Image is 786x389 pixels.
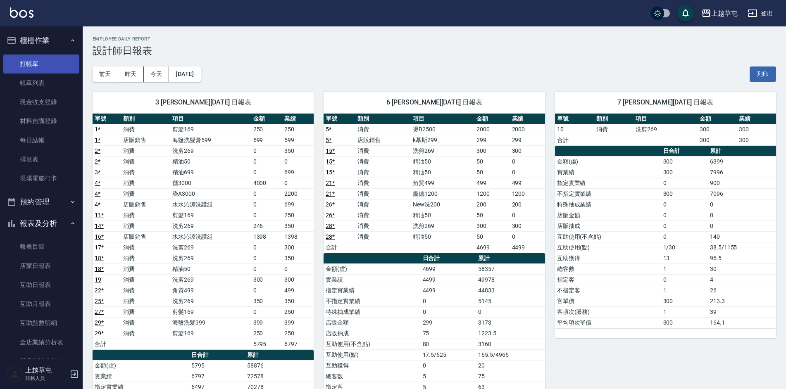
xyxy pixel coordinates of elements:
td: 消費 [121,317,170,328]
td: 染A3000 [170,188,251,199]
td: 0 [510,156,545,167]
td: 剪髮169 [170,328,251,339]
td: 246 [251,221,283,231]
td: 洗剪269 [170,145,251,156]
th: 業績 [510,114,545,124]
td: 特殊抽成業績 [324,306,420,317]
button: 昨天 [118,66,144,82]
a: 19 [95,276,101,283]
td: 水水沁涼洗護組 [170,199,251,210]
th: 單號 [555,114,594,124]
th: 業績 [737,114,776,124]
td: 0 [251,210,283,221]
td: 0 [251,167,283,178]
td: 平均項次單價 [555,317,661,328]
td: 0 [661,221,708,231]
td: 50 [474,156,510,167]
td: 213.3 [708,296,776,306]
td: 0 [421,306,476,317]
a: 報表目錄 [3,237,79,256]
td: 精油50 [170,263,251,274]
td: 店販銷售 [121,135,170,145]
td: 72578 [245,371,314,382]
a: 店家日報表 [3,256,79,275]
td: 299 [510,135,545,145]
td: 350 [282,145,314,156]
td: 0 [661,274,708,285]
img: Person [7,366,23,382]
td: 399 [251,317,283,328]
td: 消費 [121,285,170,296]
td: 角質499 [170,285,251,296]
td: 洗剪269 [634,124,698,135]
td: 2000 [474,124,510,135]
td: 精油50 [170,156,251,167]
p: 服務人員 [25,375,67,382]
td: 消費 [121,210,170,221]
td: 總客數 [324,371,420,382]
td: 金額(虛) [93,360,189,371]
th: 類別 [355,114,411,124]
td: 指定客 [555,274,661,285]
a: 互助月報表 [3,294,79,313]
td: 499 [474,178,510,188]
a: 現金收支登錄 [3,93,79,111]
td: 精油699 [170,167,251,178]
td: 0 [708,210,776,221]
td: 7096 [708,188,776,199]
td: 250 [282,306,314,317]
a: 互助點數明細 [3,313,79,332]
td: 消費 [121,178,170,188]
td: 消費 [355,221,411,231]
td: 消費 [121,296,170,306]
td: 精油50 [411,167,474,178]
td: 350 [282,221,314,231]
td: 300 [737,135,776,145]
td: 13 [661,253,708,263]
td: 店販金額 [324,317,420,328]
td: 消費 [121,167,170,178]
td: 消費 [121,328,170,339]
td: 50 [474,231,510,242]
td: 互助使用(不含點) [555,231,661,242]
td: 實業績 [93,371,189,382]
td: 燙B2500 [411,124,474,135]
td: 0 [510,167,545,178]
td: 300 [661,156,708,167]
td: 699 [282,167,314,178]
td: 5 [421,371,476,382]
td: 58357 [476,263,545,274]
button: 上越草屯 [698,5,741,22]
th: 類別 [121,114,170,124]
th: 項目 [411,114,474,124]
td: 客單價 [555,296,661,306]
a: 全店業績分析表 [3,333,79,352]
a: 營業統計分析表 [3,352,79,371]
span: 6 [PERSON_NAME][DATE] 日報表 [333,98,535,107]
td: 角質499 [411,178,474,188]
td: 1/30 [661,242,708,253]
td: 互助獲得 [324,360,420,371]
td: 300 [737,124,776,135]
td: 4699 [474,242,510,253]
td: 300 [661,296,708,306]
td: 250 [282,328,314,339]
td: 0 [661,178,708,188]
td: 合計 [93,339,121,349]
table: a dense table [93,114,314,350]
td: 指定實業績 [324,285,420,296]
th: 日合計 [661,146,708,157]
td: 39 [708,306,776,317]
td: 299 [421,317,476,328]
td: 38.5/1155 [708,242,776,253]
td: 0 [282,178,314,188]
td: 17.5/525 [421,349,476,360]
td: 5795 [189,360,245,371]
td: 精油50 [411,210,474,221]
td: 80 [421,339,476,349]
td: 300 [661,167,708,178]
th: 累計 [245,350,314,361]
td: 合計 [555,135,594,145]
td: 0 [251,156,283,167]
th: 金額 [698,114,737,124]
